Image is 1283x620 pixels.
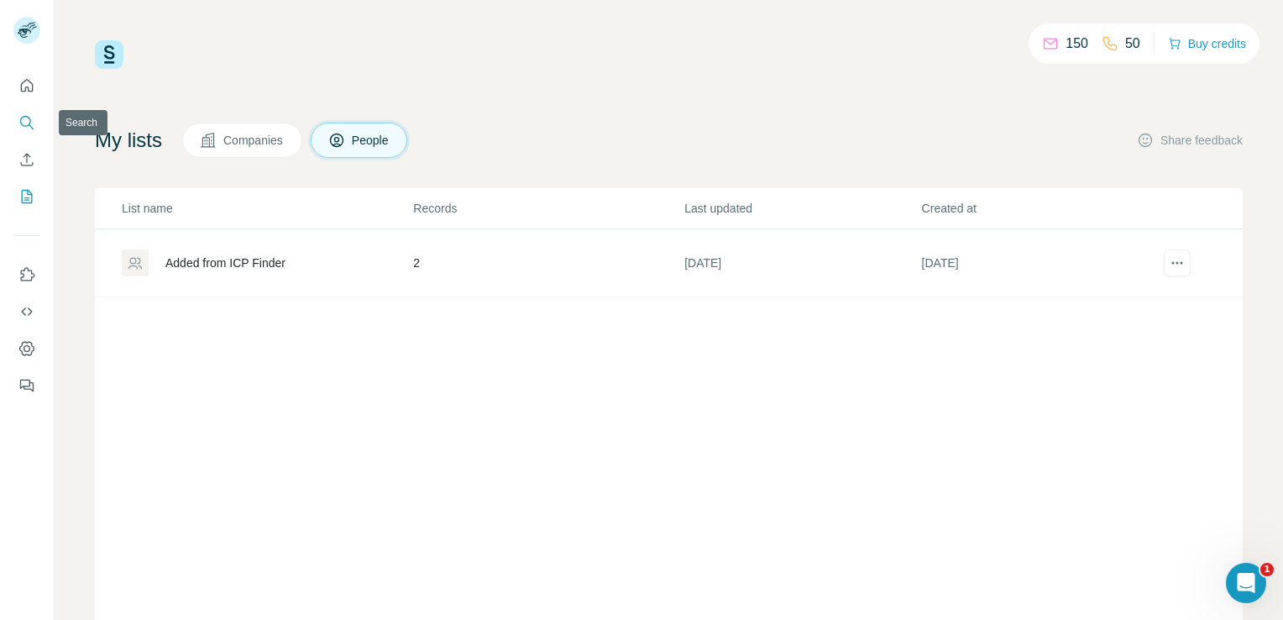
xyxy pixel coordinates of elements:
span: 1 [1260,563,1274,576]
button: Quick start [13,71,40,101]
p: 50 [1125,34,1140,54]
iframe: Intercom live chat [1226,563,1266,603]
button: Dashboard [13,334,40,364]
button: Share feedback [1137,132,1243,149]
button: Buy credits [1168,32,1246,55]
span: Companies [223,132,285,149]
p: List name [122,200,411,217]
button: actions [1164,250,1191,276]
p: Last updated [684,200,919,217]
button: Use Surfe on LinkedIn [13,260,40,290]
button: Search [13,108,40,138]
span: People [352,132,390,149]
button: Enrich CSV [13,144,40,175]
p: Created at [922,200,1157,217]
td: 2 [412,229,683,297]
p: Records [413,200,683,217]
td: [DATE] [921,229,1158,297]
button: My lists [13,181,40,212]
button: Use Surfe API [13,297,40,327]
h4: My lists [95,127,162,154]
button: Feedback [13,370,40,401]
div: Added from ICP Finder [165,255,285,271]
td: [DATE] [683,229,920,297]
p: 150 [1066,34,1088,54]
img: Surfe Logo [95,40,123,69]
